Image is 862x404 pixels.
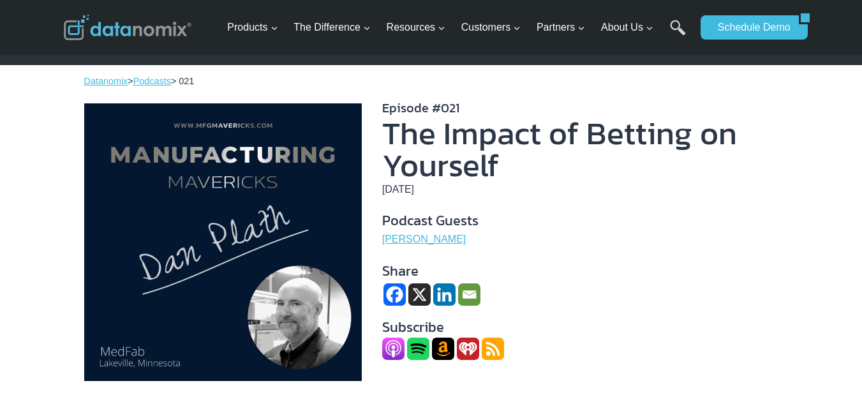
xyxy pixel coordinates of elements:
[382,260,778,281] h4: Share
[382,117,778,181] h1: The Impact of Betting on Yourself
[222,7,694,49] nav: Primary Navigation
[382,98,778,117] h5: Episode #021
[461,19,521,36] span: Customers
[133,76,171,86] a: Podcasts
[382,317,778,338] h4: Subscribe
[387,19,445,36] span: Resources
[383,283,406,306] a: Facebook
[670,20,686,49] a: Search
[227,19,278,36] span: Products
[433,283,456,306] a: Linkedin
[457,338,479,360] img: iheartradio icon
[382,210,778,231] h4: Podcast Guests
[294,19,371,36] span: The Difference
[458,283,480,306] a: Email
[84,74,778,89] p: > > 021
[601,19,653,36] span: About Us
[382,234,466,244] a: [PERSON_NAME]
[432,338,454,360] img: Amazon Icon
[701,15,799,40] a: Schedule Demo
[382,184,414,195] time: [DATE]
[482,338,504,360] img: RSS Feed icon
[64,15,191,40] img: Datanomix
[537,19,585,36] span: Partners
[84,76,128,86] a: Datanomix
[408,283,431,306] a: X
